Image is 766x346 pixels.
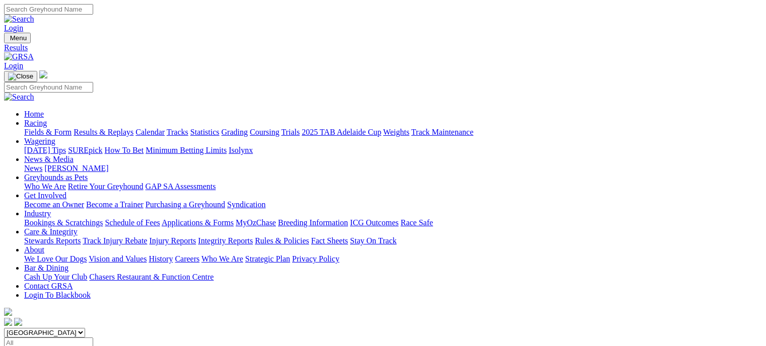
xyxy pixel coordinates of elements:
a: Statistics [190,128,220,136]
img: GRSA [4,52,34,61]
a: About [24,245,44,254]
a: [PERSON_NAME] [44,164,108,172]
a: [DATE] Tips [24,146,66,154]
input: Search [4,82,93,93]
a: Applications & Forms [162,218,234,227]
a: Retire Your Greyhound [68,182,144,191]
img: Close [8,72,33,80]
a: Careers [175,254,199,263]
a: Results [4,43,762,52]
a: Bookings & Scratchings [24,218,103,227]
a: MyOzChase [236,218,276,227]
a: Purchasing a Greyhound [146,200,225,209]
a: History [149,254,173,263]
a: Schedule of Fees [105,218,160,227]
a: Fields & Form [24,128,72,136]
a: Minimum Betting Limits [146,146,227,154]
img: facebook.svg [4,318,12,326]
a: Privacy Policy [292,254,339,263]
a: Stewards Reports [24,236,81,245]
span: Menu [10,34,27,42]
div: Racing [24,128,762,137]
a: Grading [222,128,248,136]
button: Toggle navigation [4,33,31,43]
div: Get Involved [24,200,762,209]
a: Injury Reports [149,236,196,245]
a: Weights [383,128,409,136]
a: Wagering [24,137,55,145]
img: Search [4,93,34,102]
a: Chasers Restaurant & Function Centre [89,273,214,281]
a: SUREpick [68,146,102,154]
a: Industry [24,209,51,218]
div: News & Media [24,164,762,173]
a: We Love Our Dogs [24,254,87,263]
a: Trials [281,128,300,136]
a: Who We Are [24,182,66,191]
a: GAP SA Assessments [146,182,216,191]
a: Login [4,61,23,70]
a: News [24,164,42,172]
a: Become a Trainer [86,200,144,209]
a: Integrity Reports [198,236,253,245]
a: Results & Replays [74,128,133,136]
div: About [24,254,762,264]
a: Stay On Track [350,236,396,245]
a: Calendar [135,128,165,136]
img: twitter.svg [14,318,22,326]
div: Care & Integrity [24,236,762,245]
a: Get Involved [24,191,66,200]
a: Tracks [167,128,188,136]
a: Racing [24,119,47,127]
button: Toggle navigation [4,71,37,82]
div: Greyhounds as Pets [24,182,762,191]
a: Become an Owner [24,200,84,209]
a: Care & Integrity [24,227,78,236]
input: Search [4,4,93,15]
img: Search [4,15,34,24]
img: logo-grsa-white.png [39,70,47,78]
a: Vision and Values [89,254,147,263]
a: Home [24,110,44,118]
a: Track Injury Rebate [83,236,147,245]
a: Strategic Plan [245,254,290,263]
a: Bar & Dining [24,264,68,272]
a: ICG Outcomes [350,218,398,227]
a: Isolynx [229,146,253,154]
div: Bar & Dining [24,273,762,282]
a: News & Media [24,155,74,163]
a: Breeding Information [278,218,348,227]
a: 2025 TAB Adelaide Cup [302,128,381,136]
a: Race Safe [400,218,433,227]
a: Fact Sheets [311,236,348,245]
a: How To Bet [105,146,144,154]
a: Rules & Policies [255,236,309,245]
a: Login To Blackbook [24,291,91,299]
a: Login [4,24,23,32]
a: Coursing [250,128,280,136]
a: Track Maintenance [411,128,473,136]
a: Who We Are [201,254,243,263]
a: Syndication [227,200,265,209]
div: Wagering [24,146,762,155]
a: Cash Up Your Club [24,273,87,281]
a: Contact GRSA [24,282,73,290]
a: Greyhounds as Pets [24,173,88,182]
div: Industry [24,218,762,227]
img: logo-grsa-white.png [4,308,12,316]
